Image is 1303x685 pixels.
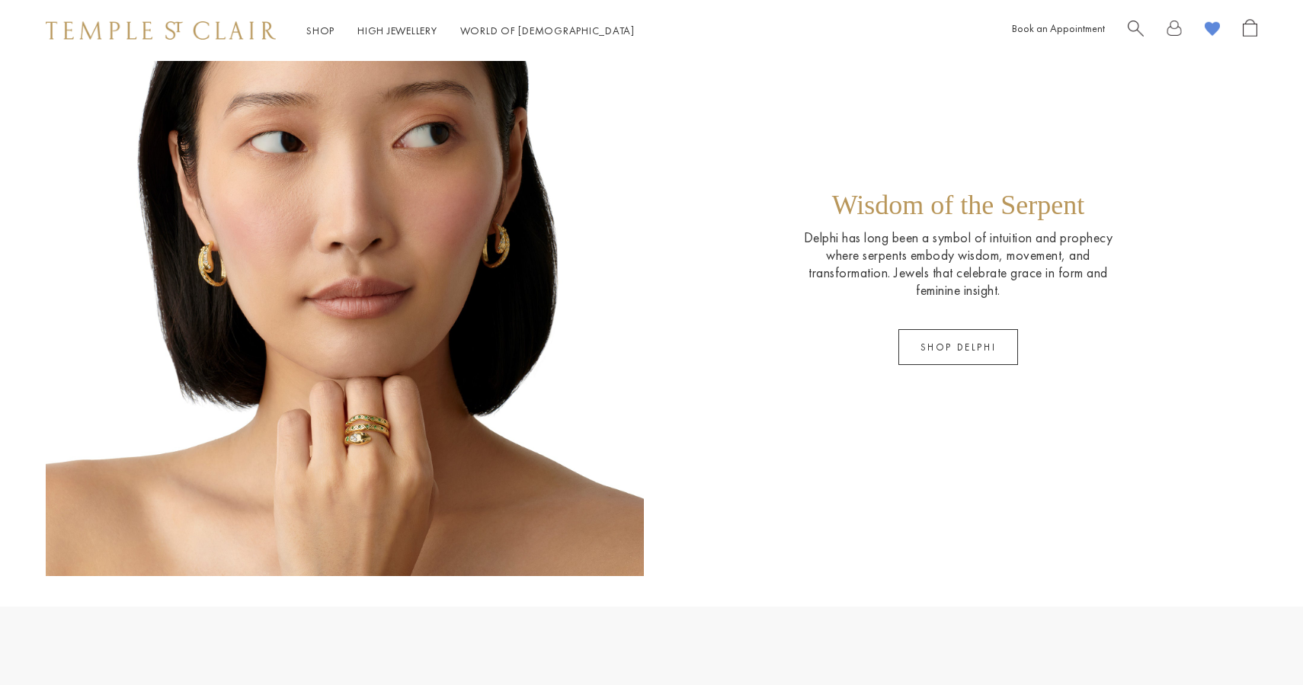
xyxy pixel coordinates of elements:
a: SHOP DELPHI [898,329,1019,365]
a: Open Shopping Bag [1243,19,1257,43]
nav: Main navigation [306,21,635,40]
p: Delphi has long been a symbol of intuition and prophecy where serpents embody wisdom, movement, a... [787,229,1130,299]
a: ShopShop [306,24,335,37]
p: Wisdom of the Serpent [832,189,1085,229]
img: Temple St. Clair [46,21,276,40]
a: Book an Appointment [1012,21,1105,35]
a: High JewelleryHigh Jewellery [357,24,437,37]
a: View Wishlist [1205,19,1220,43]
a: World of [DEMOGRAPHIC_DATA]World of [DEMOGRAPHIC_DATA] [460,24,635,37]
a: Search [1128,19,1144,43]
